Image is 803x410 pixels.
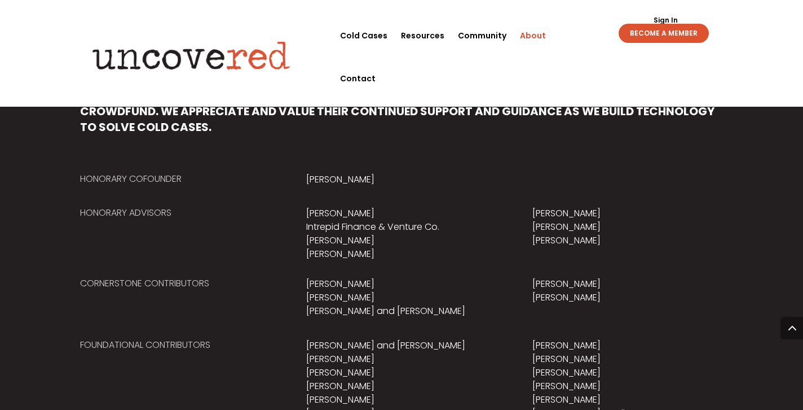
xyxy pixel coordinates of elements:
[532,277,723,304] p: [PERSON_NAME] [PERSON_NAME]
[83,33,300,77] img: Uncovered logo
[647,17,684,24] a: Sign In
[458,14,506,57] a: Community
[80,277,271,295] h5: Cornerstone Contributors
[401,14,444,57] a: Resources
[520,14,546,57] a: About
[532,207,723,247] p: [PERSON_NAME] [PERSON_NAME] [PERSON_NAME]
[80,207,271,225] h5: Honorary Advisors
[306,277,497,318] p: [PERSON_NAME] [PERSON_NAME] [PERSON_NAME] and [PERSON_NAME]
[306,173,497,186] p: [PERSON_NAME]
[80,339,271,357] h5: Foundational Contributors
[80,88,722,141] h5: We are incredibly grateful to those who have supported our vision to build Uncovered through our ...
[619,24,709,43] a: BECOME A MEMBER
[306,207,497,261] p: [PERSON_NAME] Intrepid Finance & Venture Co. [PERSON_NAME] [PERSON_NAME]
[340,14,387,57] a: Cold Cases
[80,173,271,191] h5: Honorary Cofounder
[340,57,376,100] a: Contact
